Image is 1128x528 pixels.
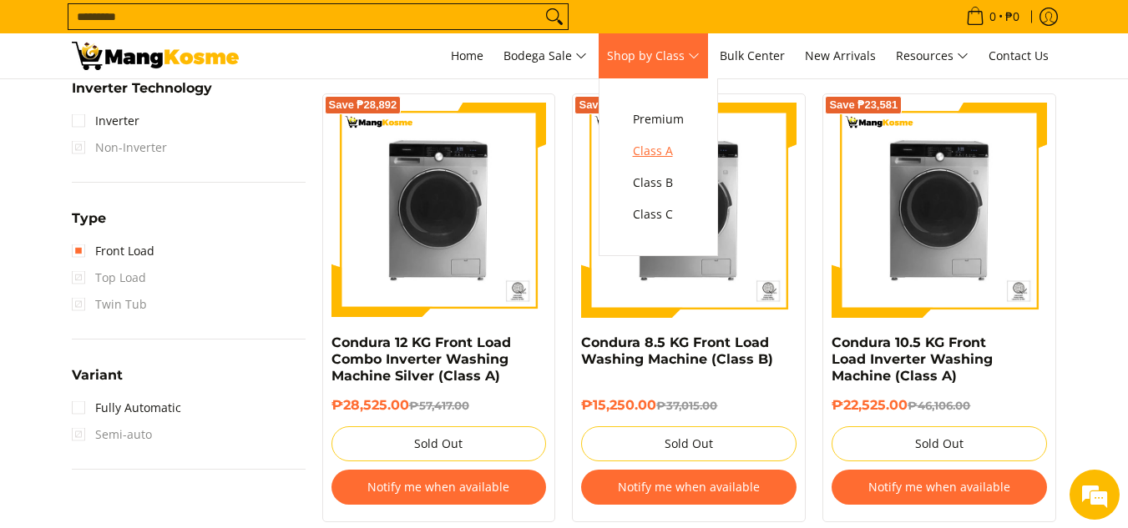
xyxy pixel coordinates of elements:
[72,369,123,395] summary: Open
[832,397,1047,414] h6: ₱22,525.00
[331,397,547,414] h6: ₱28,525.00
[72,212,106,238] summary: Open
[331,426,547,461] button: Sold Out
[832,103,1047,318] img: Condura 10.5 KG Front Load Inverter Washing Machine (Class A)
[329,100,397,110] span: Save ₱28,892
[579,100,647,110] span: Save ₱21,765
[72,369,123,382] span: Variant
[72,82,212,95] span: Inverter Technology
[961,8,1024,26] span: •
[72,238,154,264] a: Front Load
[987,11,999,23] span: 0
[829,100,898,110] span: Save ₱23,581
[581,426,797,461] button: Sold Out
[625,199,692,230] a: Class C
[503,46,587,67] span: Bodega Sale
[656,399,717,412] del: ₱37,015.00
[633,141,684,162] span: Class A
[72,291,147,318] span: Twin Tub
[797,33,884,78] a: New Arrivals
[633,173,684,194] span: Class B
[72,42,239,70] img: Washing Machines l Mang Kosme: Home Appliances Warehouse Sale Partner Front Load
[331,334,511,384] a: Condura 12 KG Front Load Combo Inverter Washing Machine Silver (Class A)
[451,48,483,63] span: Home
[331,103,547,318] img: Condura 12 KG Front Load Combo Inverter Washing Machine Silver (Class A)
[495,33,595,78] a: Bodega Sale
[72,395,181,421] a: Fully Automatic
[896,46,969,67] span: Resources
[832,470,1047,505] button: Notify me when available
[72,82,212,108] summary: Open
[908,399,970,412] del: ₱46,106.00
[1003,11,1022,23] span: ₱0
[72,421,152,448] span: Semi-auto
[633,204,684,225] span: Class C
[633,109,684,130] span: Premium
[443,33,492,78] a: Home
[409,399,469,412] del: ₱57,417.00
[72,212,106,225] span: Type
[599,33,708,78] a: Shop by Class
[607,46,700,67] span: Shop by Class
[331,470,547,505] button: Notify me when available
[888,33,977,78] a: Resources
[711,33,793,78] a: Bulk Center
[72,108,139,134] a: Inverter
[805,48,876,63] span: New Arrivals
[581,470,797,505] button: Notify me when available
[625,103,692,135] a: Premium
[625,167,692,199] a: Class B
[720,48,785,63] span: Bulk Center
[541,4,568,29] button: Search
[255,33,1057,78] nav: Main Menu
[832,426,1047,461] button: Sold Out
[581,334,773,367] a: Condura 8.5 KG Front Load Washing Machine (Class B)
[625,135,692,167] a: Class A
[989,48,1049,63] span: Contact Us
[72,134,167,161] span: Non-Inverter
[72,264,146,291] span: Top Load
[980,33,1057,78] a: Contact Us
[832,334,993,384] a: Condura 10.5 KG Front Load Inverter Washing Machine (Class A)
[581,397,797,414] h6: ₱15,250.00
[581,103,797,318] img: Condura 8.5 KG Front Load Washing Machine (Class B)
